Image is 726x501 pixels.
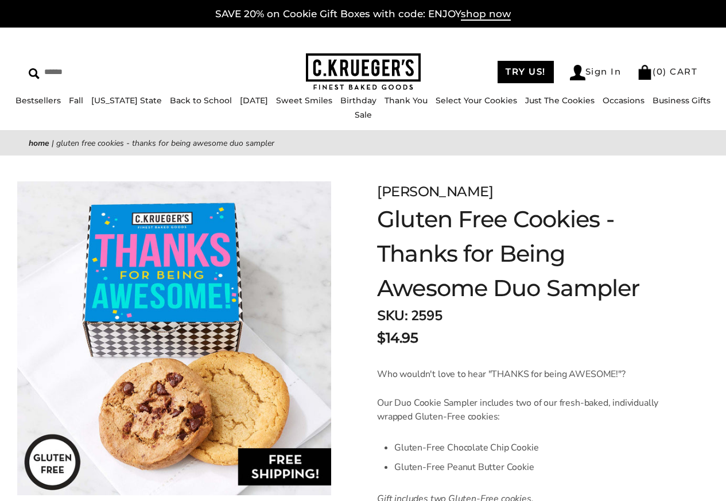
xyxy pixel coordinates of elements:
a: SAVE 20% on Cookie Gift Boxes with code: ENJOYshop now [215,8,511,21]
a: Sweet Smiles [276,95,332,106]
nav: breadcrumbs [29,137,697,150]
img: Account [570,65,585,80]
span: | [52,138,54,149]
img: Gluten Free Cookies - Thanks for Being Awesome Duo Sampler [17,181,331,495]
a: Home [29,138,49,149]
a: TRY US! [498,61,554,83]
div: [PERSON_NAME] [377,181,669,202]
a: Occasions [603,95,645,106]
img: Search [29,68,40,79]
a: Sale [355,110,372,120]
a: Business Gifts [653,95,711,106]
span: shop now [461,8,511,21]
img: C.KRUEGER'S [306,53,421,91]
a: Thank You [385,95,428,106]
span: $14.95 [377,328,418,348]
a: Back to School [170,95,232,106]
a: Fall [69,95,83,106]
h1: Gluten Free Cookies - Thanks for Being Awesome Duo Sampler [377,202,669,305]
li: Gluten-Free Peanut Butter Cookie [394,457,669,477]
a: Bestsellers [15,95,61,106]
img: Bag [637,65,653,80]
a: Birthday [340,95,376,106]
span: 2595 [411,306,442,325]
a: [US_STATE] State [91,95,162,106]
li: Gluten-Free Chocolate Chip Cookie [394,438,669,457]
a: Just The Cookies [525,95,595,106]
input: Search [29,63,182,81]
span: Gluten Free Cookies - Thanks for Being Awesome Duo Sampler [56,138,274,149]
a: Select Your Cookies [436,95,517,106]
span: 0 [657,66,663,77]
a: (0) CART [637,66,697,77]
a: [DATE] [240,95,268,106]
a: Sign In [570,65,622,80]
strong: SKU: [377,306,407,325]
p: Who wouldn't love to hear "THANKS for being AWESOME!"? [377,367,669,381]
p: Our Duo Cookie Sampler includes two of our fresh-baked, individually wrapped Gluten-Free cookies: [377,396,669,424]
